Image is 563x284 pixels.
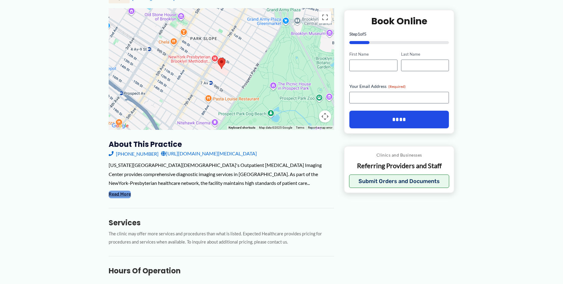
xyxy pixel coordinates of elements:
span: Map data ©2025 Google [259,126,292,129]
label: First Name [349,51,397,57]
button: Toggle fullscreen view [319,11,331,23]
button: Keyboard shortcuts [229,126,255,130]
span: 5 [364,31,366,36]
button: Read More [109,191,131,198]
p: Clinics and Businesses [349,151,449,159]
p: Step of [349,32,449,36]
label: Your Email Address [349,83,449,89]
h3: Services [109,218,334,227]
h2: Book Online [349,15,449,27]
img: Google [110,122,130,130]
button: Map camera controls [319,110,331,123]
p: The clinic may offer more services and procedures than what is listed. Expected Healthcare provid... [109,230,334,246]
button: Submit Orders and Documents [349,175,449,188]
a: Report a map error [308,126,332,129]
h3: About this practice [109,140,334,149]
p: Referring Providers and Staff [349,161,449,170]
a: [URL][DOMAIN_NAME][MEDICAL_DATA] [161,149,257,158]
h3: Hours of Operation [109,266,334,275]
div: [US_STATE][GEOGRAPHIC_DATA][DEMOGRAPHIC_DATA]'s Outpatient [MEDICAL_DATA] Imaging Center provides... [109,161,334,188]
a: [PHONE_NUMBER] [109,149,159,158]
a: Terms (opens in new tab) [296,126,304,129]
a: Open this area in Google Maps (opens a new window) [110,122,130,130]
span: (Required) [388,84,406,89]
label: Last Name [401,51,449,57]
span: 1 [358,31,360,36]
